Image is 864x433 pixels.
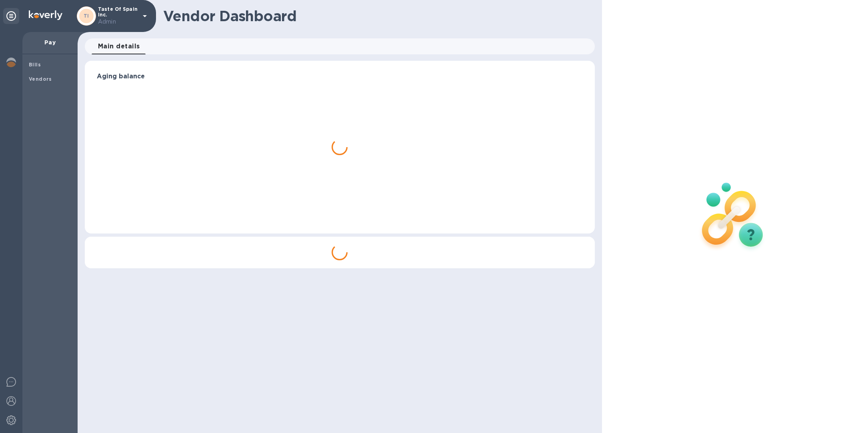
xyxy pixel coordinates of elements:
p: Admin [98,18,138,26]
p: Taste Of Spain Inc. [98,6,138,26]
div: Unpin categories [3,8,19,24]
b: TI [84,13,89,19]
p: Pay [29,38,71,46]
b: Vendors [29,76,52,82]
b: Bills [29,62,41,68]
span: Main details [98,41,140,52]
h1: Vendor Dashboard [163,8,589,24]
h3: Aging balance [97,73,583,80]
img: Logo [29,10,62,20]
